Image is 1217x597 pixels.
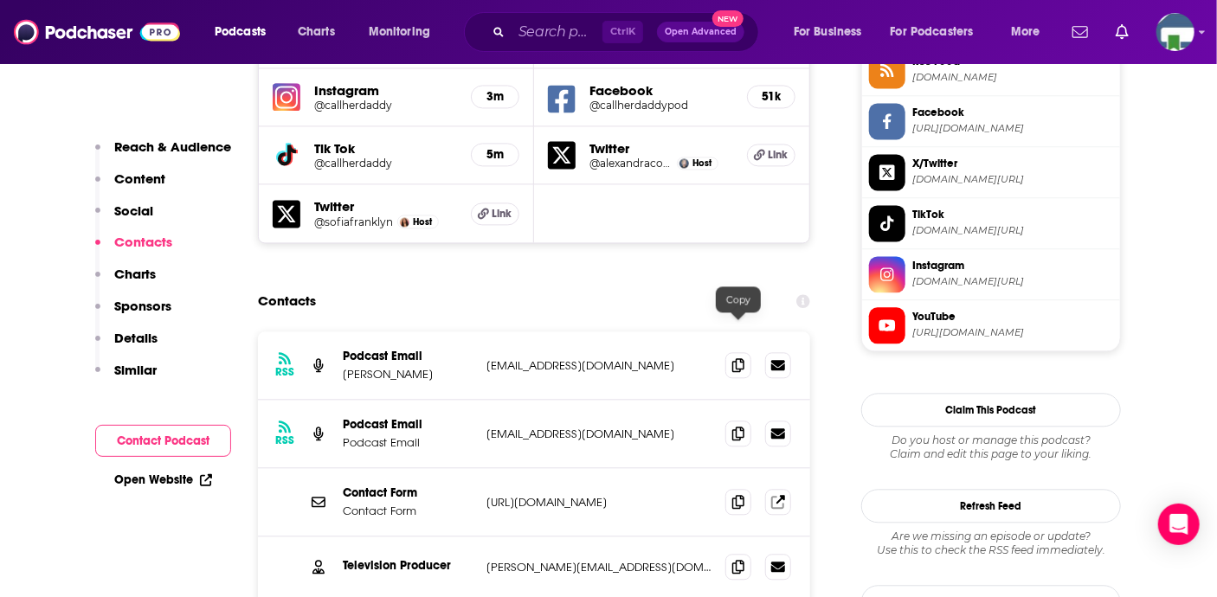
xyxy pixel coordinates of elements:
div: Search podcasts, credits, & more... [480,12,776,52]
span: Host [692,157,712,169]
button: Sponsors [95,298,171,330]
p: Contact Form [343,504,473,518]
span: Instagram [912,258,1113,273]
span: For Business [794,20,862,44]
a: X/Twitter[DOMAIN_NAME][URL] [869,154,1113,190]
p: Television Producer [343,558,473,573]
span: More [1011,20,1040,44]
p: Podcast Email [343,417,473,432]
span: For Podcasters [891,20,974,44]
button: Contact Podcast [95,425,231,457]
button: Social [95,202,153,234]
p: Reach & Audience [114,138,231,155]
img: Alex Cooper [679,158,689,168]
h5: Instagram [314,82,457,99]
h5: 3m [486,89,505,104]
p: Content [114,170,165,187]
span: Facebook [912,105,1113,120]
p: Podcast Email [343,349,473,363]
button: open menu [782,18,884,46]
a: RSS Feed[DOMAIN_NAME] [869,52,1113,88]
h2: Contacts [258,285,316,318]
a: @callherdaddy [314,157,457,170]
a: @callherdaddy [314,99,457,112]
button: Open AdvancedNew [657,22,744,42]
span: Open Advanced [665,28,737,36]
h5: Twitter [589,140,733,157]
h3: RSS [275,433,294,447]
button: open menu [879,18,999,46]
p: Charts [114,266,156,282]
h5: Twitter [314,198,457,215]
div: Are we missing an episode or update? Use this to check the RSS feed immediately. [861,530,1121,557]
a: Show notifications dropdown [1109,17,1136,47]
span: Podcasts [215,20,266,44]
h5: Tik Tok [314,140,457,157]
span: Do you host or manage this podcast? [861,433,1121,447]
a: Link [747,144,795,166]
a: TikTok[DOMAIN_NAME][URL] [869,205,1113,241]
a: Instagram[DOMAIN_NAME][URL] [869,256,1113,292]
span: twitter.com/callherdaddy [912,173,1113,186]
a: Link [471,202,519,225]
button: Contacts [95,234,172,266]
p: [EMAIL_ADDRESS][DOMAIN_NAME] [486,427,712,441]
p: Podcast Email [343,435,473,450]
div: Claim and edit this page to your liking. [861,433,1121,461]
a: @alexandracooper [589,157,673,170]
div: Copy [716,286,761,312]
button: Content [95,170,165,202]
img: Podchaser - Follow, Share and Rate Podcasts [14,16,180,48]
p: [PERSON_NAME] [343,367,473,382]
span: Monitoring [369,20,430,44]
button: open menu [203,18,288,46]
h5: @callherdaddypod [589,99,733,112]
span: https://www.youtube.com/@callherdaddy [912,326,1113,339]
h5: @sofiafranklyn [314,215,393,228]
a: Show notifications dropdown [1066,17,1095,47]
span: Link [493,207,512,221]
span: instagram.com/callherdaddy [912,275,1113,288]
p: Details [114,330,158,346]
p: Social [114,202,153,219]
button: Similar [95,362,157,394]
a: Open Website [114,472,212,487]
input: Search podcasts, credits, & more... [512,18,602,46]
p: Sponsors [114,298,171,314]
span: TikTok [912,207,1113,222]
p: Contacts [114,234,172,250]
img: Sofia Franklyn [400,217,409,227]
span: YouTube [912,309,1113,324]
button: Claim This Podcast [861,393,1121,427]
p: [EMAIL_ADDRESS][DOMAIN_NAME] [486,358,712,373]
span: X/Twitter [912,156,1113,171]
button: Details [95,330,158,362]
h5: Facebook [589,82,733,99]
p: [PERSON_NAME][EMAIL_ADDRESS][DOMAIN_NAME] [486,560,712,575]
span: Host [413,216,432,228]
span: Charts [298,20,335,44]
span: New [712,10,744,27]
p: Similar [114,362,157,378]
button: Refresh Feed [861,489,1121,523]
img: iconImage [273,83,300,111]
span: mcsorleys.barstoolsports.com [912,71,1113,84]
span: Link [768,148,788,162]
button: Show profile menu [1156,13,1194,51]
a: Charts [287,18,345,46]
button: open menu [999,18,1062,46]
span: Logged in as KCMedia [1156,13,1194,51]
button: Charts [95,266,156,298]
button: open menu [357,18,453,46]
img: User Profile [1156,13,1194,51]
a: Facebook[URL][DOMAIN_NAME] [869,103,1113,139]
span: tiktok.com/@callherdaddy [912,224,1113,237]
span: Ctrl K [602,21,643,43]
p: Contact Form [343,485,473,500]
button: Reach & Audience [95,138,231,170]
h3: RSS [275,365,294,379]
